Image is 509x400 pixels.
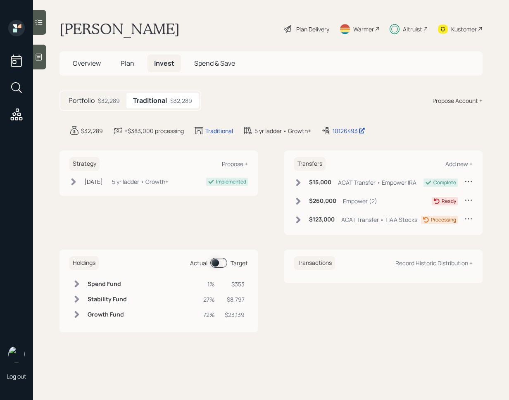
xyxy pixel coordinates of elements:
div: Altruist [403,25,422,33]
div: 27% [203,295,215,304]
div: Complete [433,179,456,186]
div: Implemented [216,178,246,186]
div: Propose Account + [433,96,483,105]
img: retirable_logo.png [8,346,25,362]
div: [DATE] [84,177,103,186]
div: $32,289 [81,126,103,135]
h6: Spend Fund [88,281,127,288]
h6: Growth Fund [88,311,127,318]
h1: [PERSON_NAME] [59,20,180,38]
span: Invest [154,59,174,68]
div: Warmer [353,25,374,33]
div: +$383,000 processing [124,126,184,135]
h5: Traditional [133,97,167,105]
div: Propose + [222,160,248,168]
h6: $123,000 [309,216,335,223]
span: Plan [121,59,134,68]
h6: $15,000 [309,179,331,186]
div: Log out [7,372,26,380]
div: Target [231,259,248,267]
span: Spend & Save [194,59,235,68]
h6: Transfers [294,157,326,171]
div: Add new + [445,160,473,168]
div: Processing [431,216,456,224]
div: 5 yr ladder • Growth+ [112,177,169,186]
div: $8,797 [225,295,245,304]
div: 5 yr ladder • Growth+ [254,126,311,135]
div: Record Historic Distribution + [395,259,473,267]
div: 10126493 [333,126,365,135]
div: Traditional [205,126,233,135]
h6: Stability Fund [88,296,127,303]
h5: Portfolio [69,97,95,105]
div: Empower (2) [343,197,377,205]
h6: Transactions [294,256,335,270]
h6: $260,000 [309,198,336,205]
div: Actual [190,259,207,267]
div: Ready [442,198,456,205]
h6: Strategy [69,157,100,171]
div: Kustomer [451,25,477,33]
div: 72% [203,310,215,319]
div: $353 [225,280,245,288]
div: 1% [203,280,215,288]
div: $23,139 [225,310,245,319]
h6: Holdings [69,256,99,270]
div: $32,289 [170,96,192,105]
div: Plan Delivery [296,25,329,33]
div: $32,289 [98,96,120,105]
div: ACAT Transfer • TIAA Stocks [341,215,417,224]
span: Overview [73,59,101,68]
div: ACAT Transfer • Empower IRA [338,178,416,187]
